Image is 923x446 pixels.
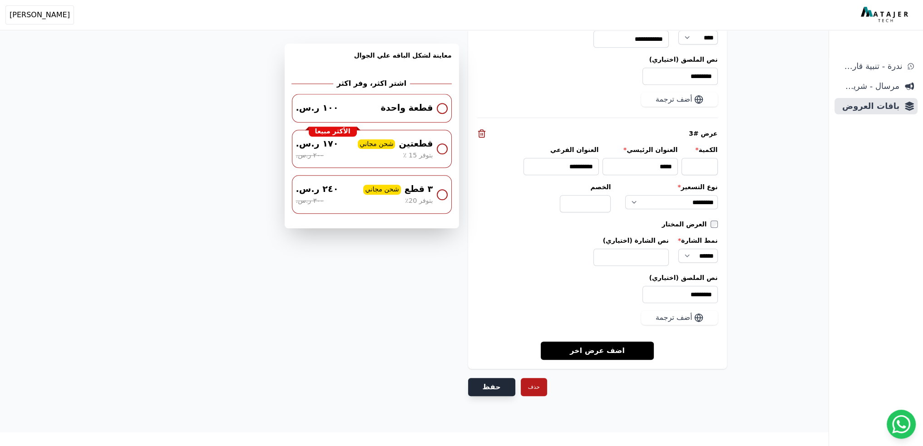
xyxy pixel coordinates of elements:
[405,196,433,206] span: بتوفر 20٪
[399,137,433,151] span: قطعتين
[477,55,718,64] label: نص الملصق (اختياري)
[5,5,74,25] button: [PERSON_NAME]
[656,94,692,105] span: أضف ترجمة
[641,92,718,107] button: أضف ترجمة
[662,220,711,229] label: العرض المختار
[838,60,902,73] span: ندرة - تنبية قارب علي النفاذ
[477,273,718,282] label: نص الملصق (اختياري)
[641,310,718,325] button: أضف ترجمة
[468,378,515,396] button: حفظ
[358,139,395,149] span: شحن مجاني
[656,312,692,323] span: أضف ترجمة
[560,182,611,191] label: الخصم
[337,78,406,89] h2: اشتر اكثر، وفر اكثر
[861,7,910,23] img: MatajerTech Logo
[625,182,717,191] label: نوع التسعير
[477,129,718,138] div: عرض #3
[296,137,339,151] span: ١٧٠ ر.س.
[309,127,357,137] div: الأكثر مبيعا
[296,102,339,115] span: ١٠٠ ر.س.
[380,102,433,115] span: قطعة واحدة
[296,151,324,161] span: ٢٠٠ ر.س.
[593,236,669,245] label: نص الشارة (اختياري)
[838,100,899,113] span: باقات العروض
[838,80,899,93] span: مرسال - شريط دعاية
[405,183,433,196] span: ٣ قطع
[521,378,547,396] button: حذف
[292,51,452,71] h3: معاينة لشكل الباقه علي الجوال
[678,236,718,245] label: نمط الشارة
[363,185,400,195] span: شحن مجاني
[602,145,678,154] label: العنوان الرئيسي
[296,196,324,206] span: ٣٠٠ ر.س.
[10,10,70,20] span: [PERSON_NAME]
[523,145,599,154] label: العنوان الفرعي
[681,145,718,154] label: الكمية
[403,151,433,161] span: بتوفر 15 ٪
[541,341,654,360] a: اضف عرض اخر
[296,183,339,196] span: ٢٤٠ ر.س.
